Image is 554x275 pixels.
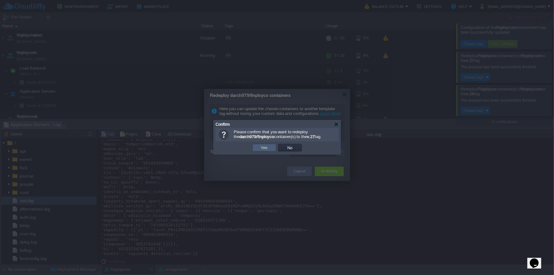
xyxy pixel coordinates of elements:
button: No [286,145,295,151]
b: v.27 [307,134,315,139]
iframe: chat widget [527,250,548,269]
span: Confirm [216,122,230,127]
span: Please confirm that you want to redeploy the container(s) to the tag. [234,130,322,139]
b: darch979/finployco [239,134,274,139]
button: Yes [259,145,270,151]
